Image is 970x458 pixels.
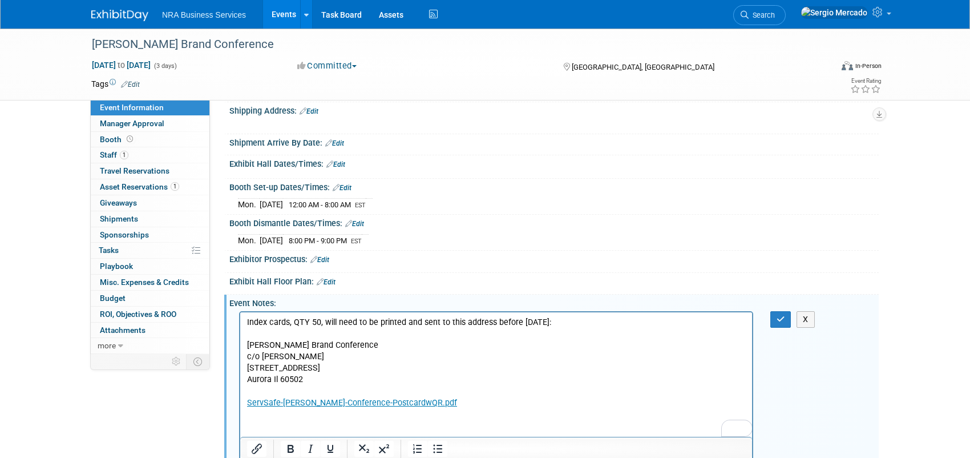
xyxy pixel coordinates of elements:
[171,182,179,191] span: 1
[91,323,209,338] a: Attachments
[850,78,881,84] div: Event Rating
[100,182,179,191] span: Asset Reservations
[229,215,879,230] div: Booth Dismantle Dates/Times:
[238,234,260,246] td: Mon.
[300,107,318,115] a: Edit
[321,441,340,457] button: Underline
[289,236,347,245] span: 8:00 PM - 9:00 PM
[100,166,169,175] span: Travel Reservations
[91,60,151,70] span: [DATE] [DATE]
[100,198,137,207] span: Giveaways
[764,59,882,77] div: Event Format
[325,139,344,147] a: Edit
[354,441,374,457] button: Subscript
[345,220,364,228] a: Edit
[153,62,177,70] span: (3 days)
[572,63,714,71] span: [GEOGRAPHIC_DATA], [GEOGRAPHIC_DATA]
[91,211,209,227] a: Shipments
[91,291,209,306] a: Budget
[91,259,209,274] a: Playbook
[100,262,133,271] span: Playbook
[100,230,149,239] span: Sponsorships
[91,147,209,163] a: Staff1
[100,150,128,159] span: Staff
[100,135,135,144] span: Booth
[333,184,351,192] a: Edit
[91,227,209,243] a: Sponsorships
[91,195,209,211] a: Giveaways
[317,278,336,286] a: Edit
[281,441,300,457] button: Bold
[91,163,209,179] a: Travel Reservations
[326,160,345,168] a: Edit
[120,151,128,159] span: 1
[428,441,447,457] button: Bullet list
[91,243,209,258] a: Tasks
[121,81,140,89] a: Edit
[355,202,366,209] span: EST
[240,312,752,437] iframe: Rich Text Area
[247,441,266,457] button: Insert/edit link
[408,441,427,457] button: Numbered list
[91,78,140,90] td: Tags
[167,354,187,369] td: Personalize Event Tab Strip
[842,61,853,70] img: Format-Inperson.png
[91,100,209,115] a: Event Information
[260,198,283,210] td: [DATE]
[293,60,361,72] button: Committed
[162,10,246,19] span: NRA Business Services
[88,34,814,55] div: [PERSON_NAME] Brand Conference
[91,132,209,147] a: Booth
[229,155,879,170] div: Exhibit Hall Dates/Times:
[91,338,209,353] a: more
[99,246,119,255] span: Tasks
[100,119,164,128] span: Manager Approval
[749,11,775,19] span: Search
[91,307,209,322] a: ROI, Objectives & ROO
[91,116,209,131] a: Manager Approval
[229,295,879,309] div: Event Notes:
[310,256,329,264] a: Edit
[100,294,126,303] span: Budget
[100,326,145,335] span: Attachments
[797,311,815,328] button: X
[238,198,260,210] td: Mon.
[229,251,879,266] div: Exhibitor Prospectus:
[301,441,320,457] button: Italic
[116,61,127,70] span: to
[801,6,868,19] img: Sergio Mercado
[733,5,786,25] a: Search
[229,179,879,194] div: Booth Set-up Dates/Times:
[187,354,210,369] td: Toggle Event Tabs
[260,234,283,246] td: [DATE]
[91,275,209,290] a: Misc. Expenses & Credits
[91,179,209,195] a: Asset Reservations1
[374,441,394,457] button: Superscript
[124,135,135,143] span: Booth not reserved yet
[100,103,164,112] span: Event Information
[229,273,879,288] div: Exhibit Hall Floor Plan:
[100,214,138,223] span: Shipments
[100,278,189,287] span: Misc. Expenses & Credits
[100,310,176,319] span: ROI, Objectives & ROO
[91,10,148,21] img: ExhibitDay
[855,62,882,70] div: In-Person
[98,341,116,350] span: more
[229,134,879,149] div: Shipment Arrive By Date:
[351,238,362,245] span: EST
[289,200,351,209] span: 12:00 AM - 8:00 AM
[229,102,879,117] div: Shipping Address:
